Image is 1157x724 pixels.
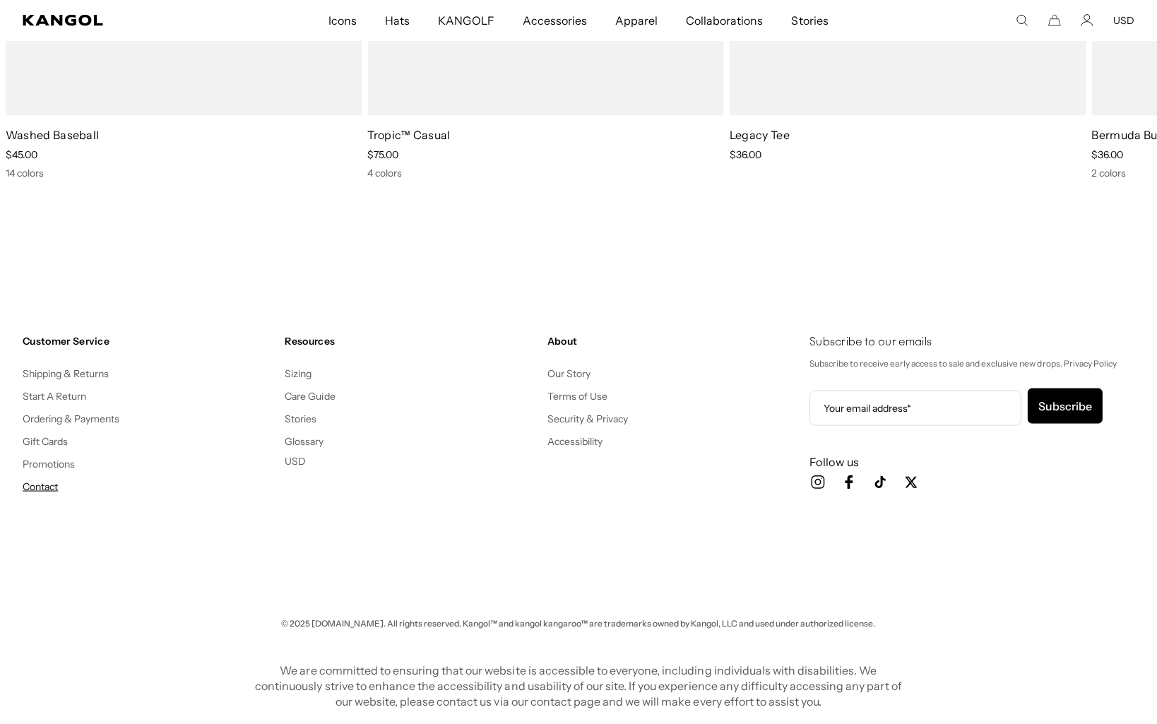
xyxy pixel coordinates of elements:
[285,390,335,403] a: Care Guide
[547,413,629,425] a: Security & Privacy
[367,167,724,179] div: 4 colors
[547,435,603,448] a: Accessibility
[1016,14,1028,27] summary: Search here
[6,148,37,161] span: $45.00
[367,128,450,142] a: Tropic™ Casual
[809,356,1134,372] p: Subscribe to receive early access to sale and exclusive new drops. Privacy Policy
[285,455,306,468] button: USD
[23,458,75,470] a: Promotions
[730,128,790,142] a: Legacy Tee
[23,390,86,403] a: Start A Return
[23,15,217,26] a: Kangol
[23,435,68,448] a: Gift Cards
[547,390,607,403] a: Terms of Use
[251,663,906,709] p: We are committed to ensuring that our website is accessible to everyone, including individuals wi...
[1092,148,1124,161] span: $36.00
[23,335,273,348] h4: Customer Service
[547,367,591,380] a: Our Story
[285,435,324,448] a: Glossary
[285,413,316,425] a: Stories
[1113,14,1134,27] button: USD
[6,167,362,179] div: 14 colors
[809,454,1134,470] h3: Follow us
[730,148,761,161] span: $36.00
[809,335,1134,350] h4: Subscribe to our emails
[1048,14,1061,27] button: Cart
[285,367,311,380] a: Sizing
[367,148,398,161] span: $75.00
[23,413,120,425] a: Ordering & Payments
[285,335,535,348] h4: Resources
[23,480,58,493] a: Contact
[1028,388,1103,424] button: Subscribe
[547,335,798,348] h4: About
[23,367,109,380] a: Shipping & Returns
[6,128,100,142] a: Washed Baseball
[1081,14,1093,27] a: Account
